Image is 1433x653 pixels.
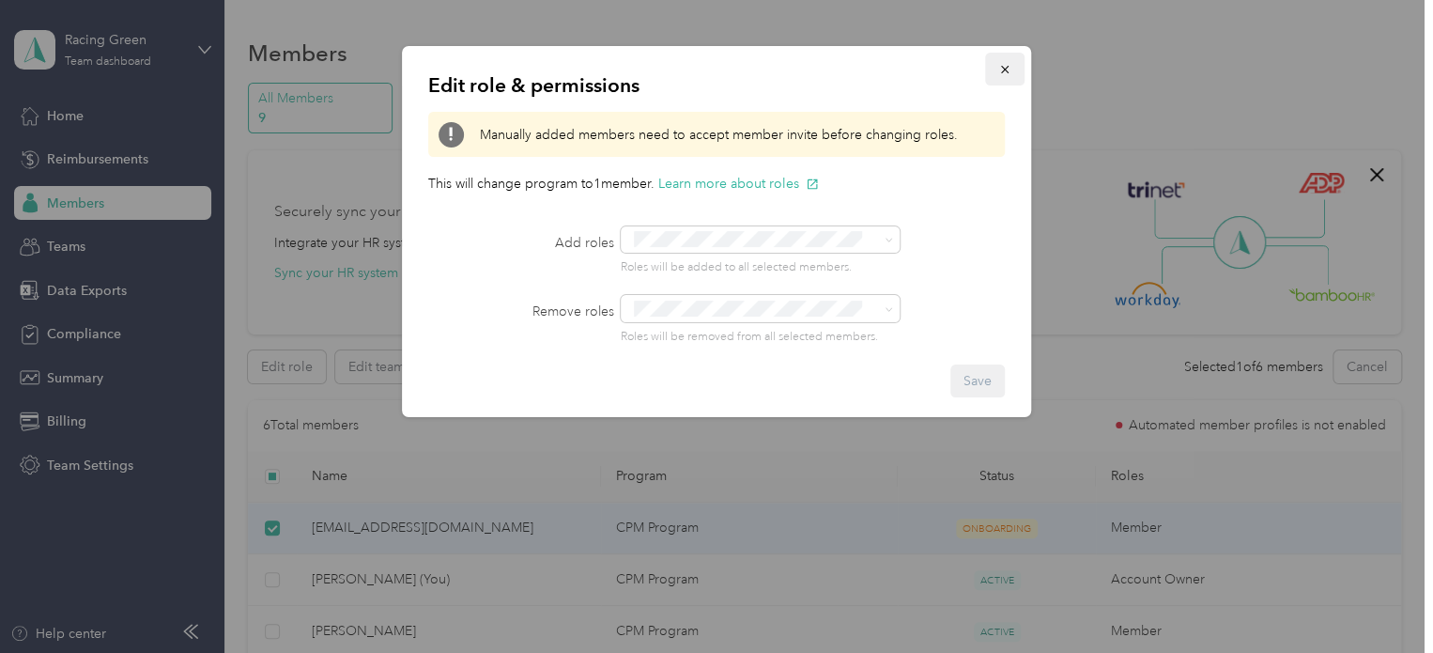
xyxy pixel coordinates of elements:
span: Manually added members need to accept member invite before changing roles. [480,125,958,145]
label: Add roles [428,233,614,253]
p: Roles will be removed from all selected members. [621,329,957,346]
p: Edit role & permissions [428,72,1005,99]
p: This will change program to 1 member . [428,174,1005,194]
label: Remove roles [428,302,614,321]
button: Learn more about roles [658,174,819,194]
p: Roles will be added to all selected members. [621,259,957,276]
iframe: Everlance-gr Chat Button Frame [1328,548,1433,653]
